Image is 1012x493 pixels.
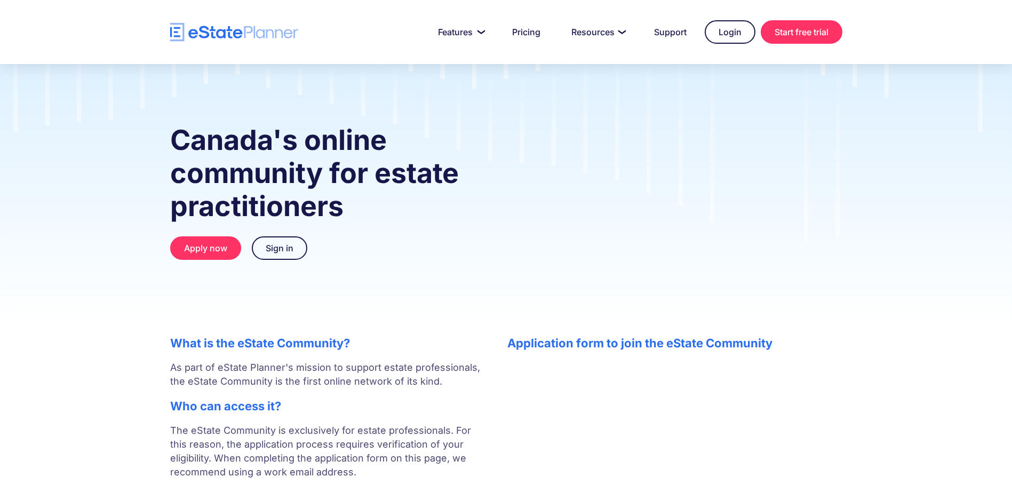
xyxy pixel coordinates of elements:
p: As part of eState Planner's mission to support estate professionals, the eState Community is the ... [170,361,486,388]
h2: Who can access it? [170,399,486,413]
a: Apply now [170,236,241,260]
a: Start free trial [761,20,842,44]
h2: What is the eState Community? [170,336,486,350]
a: Resources [559,21,636,43]
a: Pricing [499,21,553,43]
a: Features [425,21,494,43]
h2: Application form to join the eState Community [507,336,842,350]
a: Login [705,20,755,44]
strong: Canada's online community for estate practitioners [170,123,459,223]
a: Sign in [252,236,307,260]
a: Support [641,21,699,43]
p: The eState Community is exclusively for estate professionals. For this reason, the application pr... [170,424,486,493]
a: home [170,23,298,42]
iframe: Form 0 [507,361,842,441]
